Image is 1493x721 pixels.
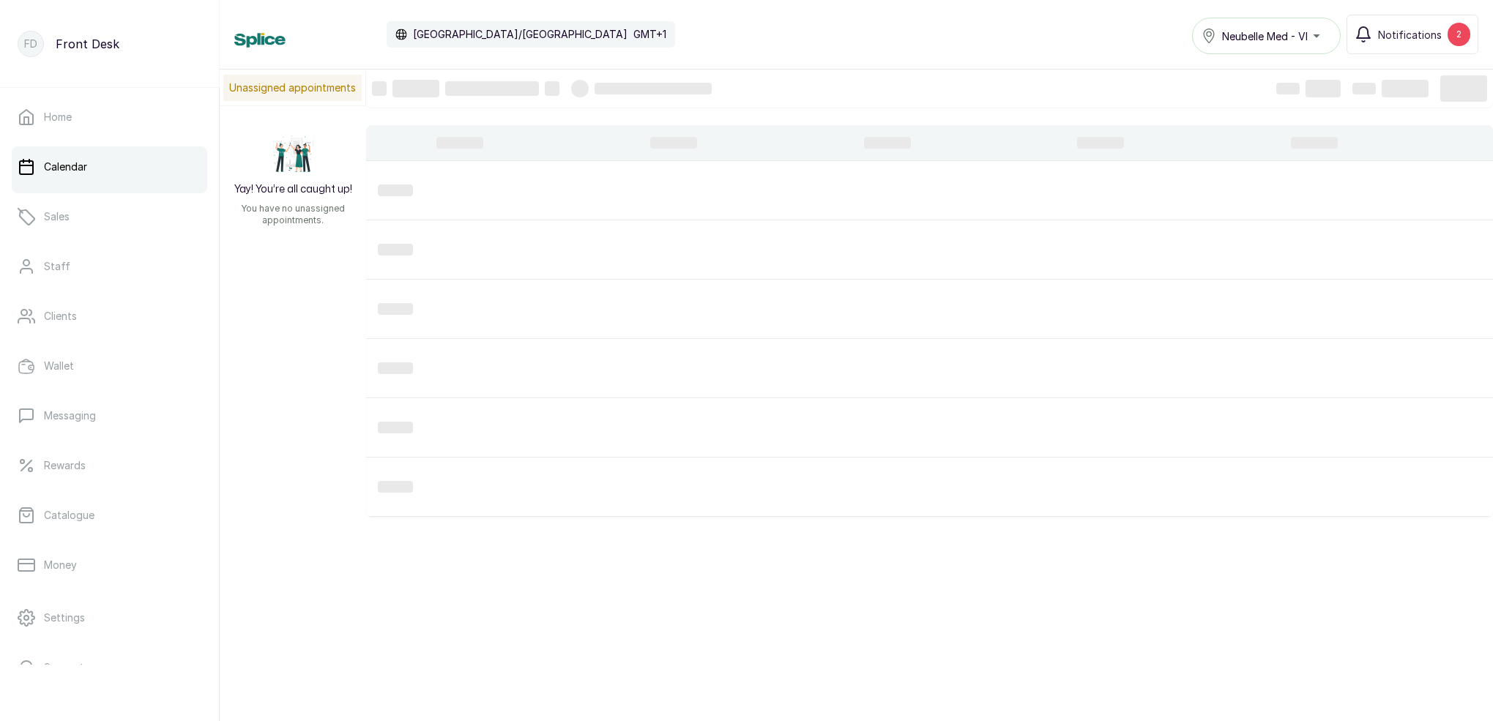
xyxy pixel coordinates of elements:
p: Staff [44,259,70,274]
p: Money [44,558,77,572]
a: Catalogue [12,495,207,536]
a: Messaging [12,395,207,436]
p: Settings [44,610,85,625]
button: Neubelle Med - VI [1192,18,1341,54]
div: 2 [1448,23,1470,46]
a: Settings [12,597,207,638]
p: GMT+1 [633,27,666,42]
p: Messaging [44,408,96,423]
p: Front Desk [56,35,119,53]
a: Clients [12,296,207,337]
a: Money [12,545,207,586]
p: You have no unassigned appointments. [228,203,357,226]
p: Sales [44,209,70,224]
a: Rewards [12,445,207,486]
a: Wallet [12,345,207,386]
p: Unassigned appointments [223,75,362,101]
a: Support [12,647,207,688]
a: Calendar [12,146,207,187]
p: Clients [44,309,77,324]
p: Support [44,660,84,675]
p: Catalogue [44,508,94,523]
h2: Yay! You’re all caught up! [234,182,352,197]
button: Notifications2 [1347,15,1478,54]
p: Rewards [44,458,86,473]
span: Neubelle Med - VI [1222,29,1308,44]
p: Home [44,110,72,124]
a: Home [12,97,207,138]
p: FD [24,37,37,51]
p: Wallet [44,359,74,373]
p: Calendar [44,160,87,174]
a: Sales [12,196,207,237]
span: Notifications [1378,27,1442,42]
a: Staff [12,246,207,287]
p: [GEOGRAPHIC_DATA]/[GEOGRAPHIC_DATA] [413,27,628,42]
